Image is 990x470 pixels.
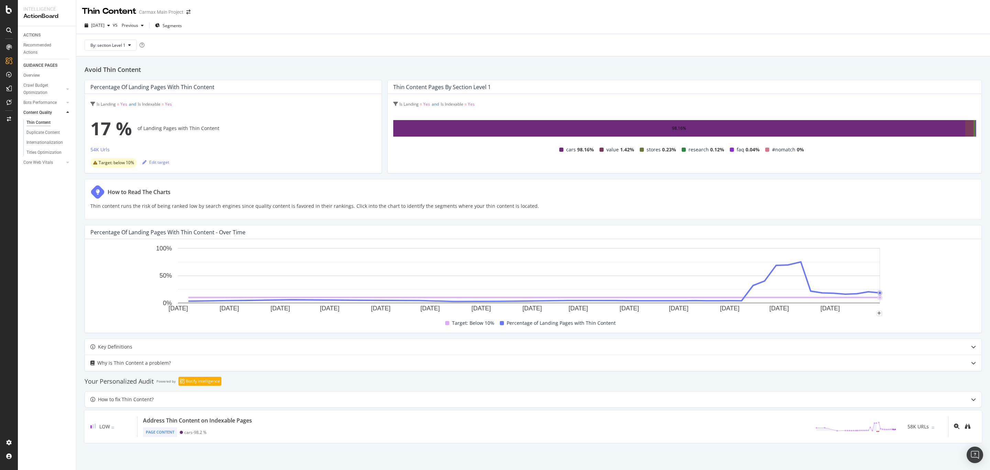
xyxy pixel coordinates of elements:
text: [DATE] [522,305,542,312]
text: [DATE] [769,305,789,312]
a: Core Web Vitals [23,159,64,166]
span: Percentage of Landing Pages with Thin Content [507,319,616,327]
span: By: section Level 1 [90,42,125,48]
a: Crawl Budget Optimization [23,82,64,96]
text: [DATE] [821,305,840,312]
p: Thin content runs the risk of being ranked low by search engines since quality content is favored... [90,202,539,210]
div: Recommended Actions [23,42,65,56]
text: [DATE] [669,305,689,312]
span: faq [737,146,744,154]
div: cars - 98.2 % [184,430,207,435]
span: Is Indexable [441,101,463,107]
button: 54K Urls [90,146,110,157]
div: Crawl Budget Optimization [23,82,59,96]
div: Open Intercom Messenger [967,447,983,463]
div: GUIDANCE PAGES [23,62,57,69]
div: Why is Thin Content a problem? [97,359,171,367]
div: Thin Content [82,6,136,17]
div: arrow-right-arrow-left [186,10,190,14]
div: Edit target [142,159,169,165]
div: Thin Content Pages by section Level 1 [393,84,491,90]
text: [DATE] [619,305,639,312]
span: vs [113,21,119,28]
text: [DATE] [420,305,440,312]
div: Key Definitions [98,343,132,351]
span: and [432,101,439,107]
h2: Avoid Thin Content [85,65,982,74]
div: Duplicate Content [26,129,60,136]
div: Titles Optimization [26,149,62,156]
div: of Landing Pages with Thin Content [90,115,376,142]
text: [DATE] [168,305,188,312]
div: How to fix Thin Content? [98,395,154,404]
div: 98.16% [672,124,686,132]
span: Is Landing [97,101,116,107]
a: Thin Content [26,119,71,126]
text: 50% [159,273,172,279]
div: magnifying-glass-plus [954,424,959,429]
div: Internationalization [26,139,63,146]
div: Content Quality [23,109,52,116]
span: 0.04% [746,146,760,154]
div: Carmax Main Project [139,9,184,15]
div: Intelligence [23,6,70,12]
div: Powered by [156,377,176,385]
a: binoculars [965,423,970,430]
div: ActionBoard [23,12,70,20]
span: = [420,101,422,107]
text: 100% [156,245,172,252]
div: Botify Intelligence [186,378,220,384]
span: 98.16% [577,146,594,154]
text: [DATE] [720,305,740,312]
a: Recommended Actions [23,42,71,56]
span: 58K URLs [907,423,929,431]
span: Is Indexable [138,101,161,107]
div: warning label [90,158,137,168]
text: [DATE] [271,305,290,312]
span: Segments [163,23,182,29]
a: Content Quality [23,109,64,116]
svg: A chart. [90,245,968,313]
div: Thin Content [26,119,51,126]
span: 0.23% [662,146,676,154]
text: [DATE] [220,305,239,312]
a: GUIDANCE PAGES [23,62,71,69]
img: Equal [932,427,934,429]
span: 17 % [90,115,132,142]
a: Bots Performance [23,99,64,106]
span: 0% [797,146,804,154]
a: Overview [23,72,71,79]
span: and [129,101,136,107]
div: plus [877,311,882,316]
text: [DATE] [471,305,491,312]
div: Address Thin Content on Indexable Pages [143,416,252,425]
span: = [162,101,164,107]
span: value [606,146,619,154]
text: [DATE] [569,305,588,312]
text: 0% [163,300,172,307]
span: #nomatch [772,146,795,154]
div: Percentage of Landing Pages with Thin Content [90,84,214,90]
span: Yes [120,101,127,107]
div: ACTIONS [23,32,41,39]
span: Yes [423,101,430,107]
div: 54K Urls [90,146,110,153]
span: 1.42% [620,146,634,154]
span: = [117,101,119,107]
div: Core Web Vitals [23,159,53,166]
button: Segments [152,20,185,31]
text: [DATE] [371,305,390,312]
span: Previous [119,22,138,28]
span: 0.12% [710,146,724,154]
a: Titles Optimization [26,149,71,156]
div: Your Personalized Audit [85,377,154,385]
span: stores [647,146,661,154]
span: research [689,146,709,154]
div: Overview [23,72,40,79]
span: Target: Below 10% [452,319,494,327]
span: Target: below 10% [99,161,134,165]
div: Bots Performance [23,99,57,106]
span: = [464,101,467,107]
